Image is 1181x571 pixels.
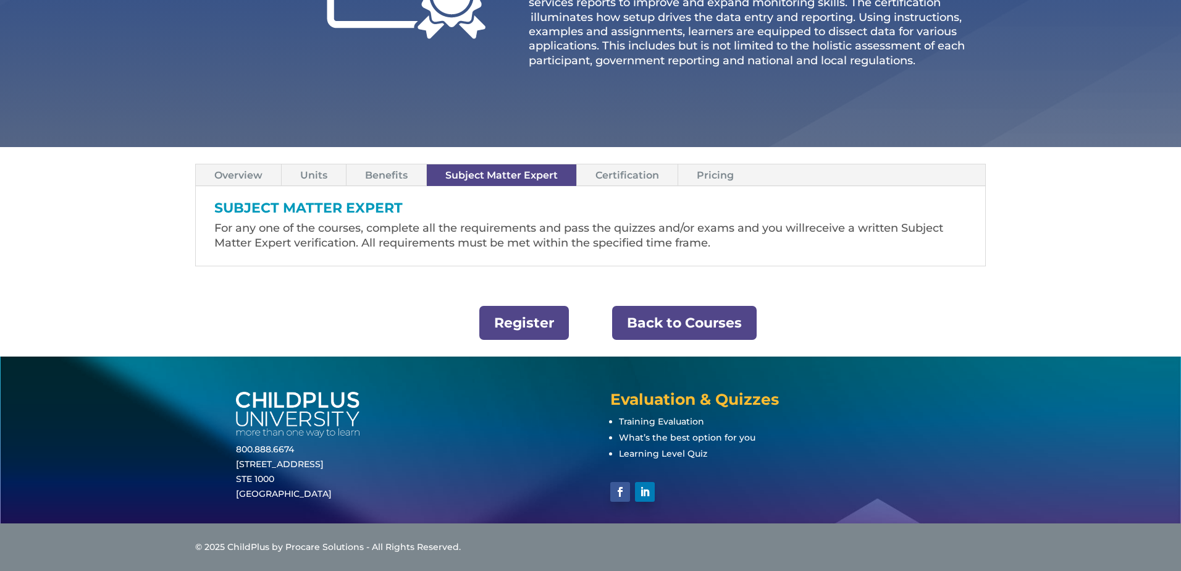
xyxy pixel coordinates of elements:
a: Overview [196,164,281,186]
a: Back to Courses [612,306,757,340]
img: white-cpu-wordmark [236,392,359,438]
a: Training Evaluation [619,416,704,427]
div: © 2025 ChildPlus by Procare Solutions - All Rights Reserved. [195,540,986,555]
a: Pricing [678,164,752,186]
a: Benefits [347,164,426,186]
a: What’s the best option for you [619,432,755,443]
a: [STREET_ADDRESS]STE 1000[GEOGRAPHIC_DATA] [236,459,332,499]
a: Subject Matter Expert [427,164,576,186]
a: 800.888.6674 [236,444,294,455]
a: Follow on Facebook [610,482,630,502]
a: Register [479,306,569,340]
p: For any one of the courses, complete all the requirements and pass the quizzes and/or exams and y... [214,221,967,251]
h3: Subject Matter Expert [214,201,967,221]
a: Learning Level Quiz [619,448,707,459]
h4: Evaluation & Quizzes [610,392,945,413]
a: Certification [577,164,678,186]
a: Follow on LinkedIn [635,482,655,502]
a: Units [282,164,346,186]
